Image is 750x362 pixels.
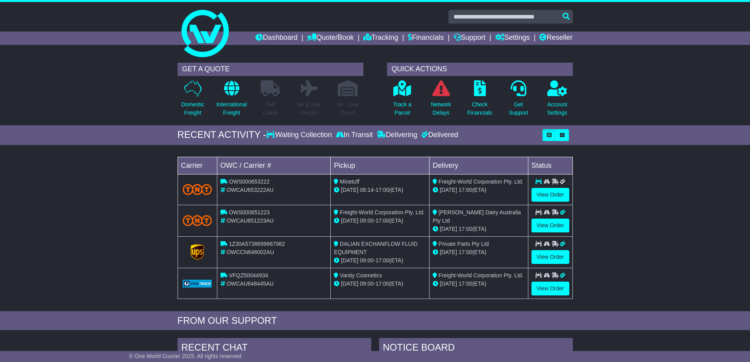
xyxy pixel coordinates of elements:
[129,353,243,359] span: © One World Courier 2025. All rights reserved.
[439,241,489,247] span: Private Parts Pty Ltd
[495,32,530,45] a: Settings
[334,186,426,194] div: - (ETA)
[509,100,528,117] p: Get Support
[379,338,573,359] div: NOTICE BOARD
[547,80,568,121] a: AccountSettings
[459,280,472,287] span: 17:00
[433,225,525,233] div: (ETA)
[439,178,524,185] span: Freight-World Corporation Pty. Ltd.
[229,272,268,278] span: VFQZ50044934
[467,80,493,121] a: CheckFinancials
[375,131,419,139] div: Delivering
[440,187,457,193] span: [DATE]
[433,209,521,224] span: [PERSON_NAME] Dairy Australia Pty Ltd
[226,249,274,255] span: OWCCN646002AU
[178,338,371,359] div: RECENT CHAT
[341,187,358,193] span: [DATE]
[531,250,569,264] a: View Order
[216,80,247,121] a: InternationalFreight
[376,280,389,287] span: 17:00
[440,280,457,287] span: [DATE]
[226,217,274,224] span: OWCAU651223AU
[393,100,411,117] p: Track a Parcel
[298,100,321,117] p: Air & Sea Freight
[459,226,472,232] span: 17:00
[376,187,389,193] span: 17:00
[531,188,569,202] a: View Order
[340,178,359,185] span: Minetuff
[429,157,528,174] td: Delivery
[226,280,274,287] span: OWCAU648445AU
[307,32,354,45] a: Quote/Book
[363,32,398,45] a: Tracking
[393,80,412,121] a: Track aParcel
[433,280,525,288] div: (ETA)
[341,257,358,264] span: [DATE]
[178,315,573,327] div: FROM OUR SUPPORT
[181,100,204,117] p: Domestic Freight
[440,226,457,232] span: [DATE]
[261,100,280,117] p: Full Loads
[217,100,247,117] p: International Freight
[341,217,358,224] span: [DATE]
[360,217,374,224] span: 09:00
[459,249,472,255] span: 17:00
[334,217,426,225] div: - (ETA)
[334,131,375,139] div: In Transit
[419,131,458,139] div: Delivered
[454,32,485,45] a: Support
[334,241,417,255] span: DALIAN EXCHANFLOW FLUID EQUIPMENT
[547,100,567,117] p: Account Settings
[331,157,430,174] td: Pickup
[531,282,569,295] a: View Order
[430,80,451,121] a: NetworkDelays
[376,257,389,264] span: 17:00
[226,187,274,193] span: OWCAU653222AU
[376,217,389,224] span: 17:00
[467,100,492,117] p: Check Financials
[508,80,528,121] a: GetSupport
[408,32,444,45] a: Financials
[528,157,572,174] td: Status
[178,129,267,141] div: RECENT ACTIVITY -
[439,272,524,278] span: Freight-World Corporation Pty. Ltd.
[341,280,358,287] span: [DATE]
[334,256,426,265] div: - (ETA)
[433,186,525,194] div: (ETA)
[256,32,298,45] a: Dashboard
[181,80,204,121] a: DomesticFreight
[178,157,217,174] td: Carrier
[217,157,331,174] td: OWC / Carrier #
[440,249,457,255] span: [DATE]
[431,100,451,117] p: Network Delays
[539,32,572,45] a: Reseller
[183,184,212,195] img: TNT_Domestic.png
[229,241,285,247] span: 1Z30A5738699867982
[433,248,525,256] div: (ETA)
[360,280,374,287] span: 09:00
[334,280,426,288] div: - (ETA)
[360,257,374,264] span: 09:00
[229,209,270,215] span: OWS000651223
[183,215,212,226] img: TNT_Domestic.png
[340,209,425,215] span: Freight-World Corporation Pty. Ltd.
[387,63,573,76] div: QUICK ACTIONS
[191,244,204,260] img: GetCarrierServiceLogo
[229,178,270,185] span: OWS000653222
[340,272,382,278] span: Vanity Cosmetics
[178,63,363,76] div: GET A QUOTE
[266,131,333,139] div: Waiting Collection
[360,187,374,193] span: 08:14
[183,280,212,288] img: GetCarrierServiceLogo
[531,219,569,232] a: View Order
[337,100,359,117] p: Air / Sea Depot
[459,187,472,193] span: 17:00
